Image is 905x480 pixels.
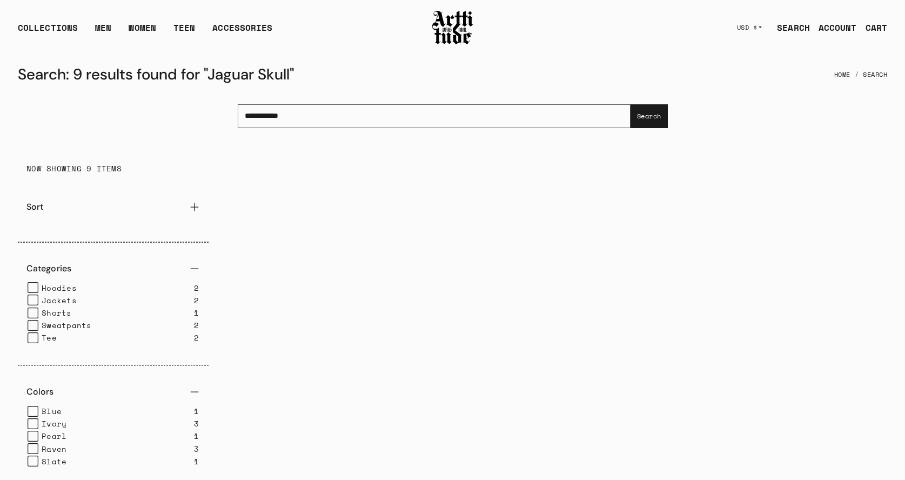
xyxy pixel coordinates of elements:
[194,294,199,306] span: 2
[194,331,199,344] span: 2
[737,23,757,32] span: USD $
[173,21,195,43] a: TEEN
[18,194,209,220] button: Sort
[42,319,92,331] span: Sweatpants
[18,21,78,43] div: COLLECTIONS
[834,63,850,86] a: Home
[194,306,199,319] span: 1
[431,9,474,46] img: Arttitude
[42,306,72,319] span: Shorts
[42,455,66,468] span: Slate
[18,256,209,282] button: Categories
[194,405,199,417] span: 1
[857,17,887,38] a: Open cart
[18,156,209,181] div: NOW SHOWING 9 ITEMS
[810,17,857,38] a: ACCOUNT
[95,21,111,43] a: MEN
[850,63,888,86] li: Search
[42,443,66,455] span: Raven
[129,21,156,43] a: WOMEN
[866,21,887,34] div: CART
[18,62,294,88] h1: Search: 9 results found for "Jaguar Skull"
[238,104,631,128] input: Search...
[42,417,66,430] span: Ivory
[194,455,199,468] span: 1
[42,282,77,294] span: Hoodies
[194,282,199,294] span: 2
[194,443,199,455] span: 3
[194,319,199,331] span: 2
[730,16,769,39] button: USD $
[42,405,62,417] span: Blue
[42,294,77,306] span: Jackets
[42,331,57,344] span: Tee
[631,104,668,128] button: Search
[42,430,66,442] span: Pearl
[18,379,209,405] button: Colors
[212,21,272,43] div: ACCESSORIES
[194,417,199,430] span: 3
[194,430,199,442] span: 1
[768,17,810,38] a: SEARCH
[9,21,281,43] ul: Main navigation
